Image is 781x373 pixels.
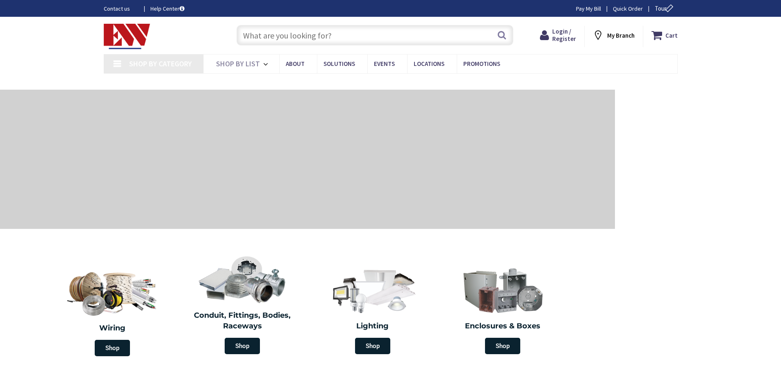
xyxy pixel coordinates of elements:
[237,25,513,45] input: What are you looking for?
[440,262,566,358] a: Enclosures & Boxes Shop
[314,321,432,332] h2: Lighting
[104,24,150,49] img: Electrical Wholesalers, Inc.
[225,338,260,354] span: Shop
[463,60,500,68] span: Promotions
[655,5,676,12] span: Tour
[613,5,643,13] a: Quick Order
[180,251,306,358] a: Conduit, Fittings, Bodies, Raceways Shop
[607,32,635,39] strong: My Branch
[310,262,436,358] a: Lighting Shop
[184,310,302,331] h2: Conduit, Fittings, Bodies, Raceways
[444,321,562,332] h2: Enclosures & Boxes
[665,28,678,43] strong: Cart
[540,28,576,43] a: Login / Register
[592,28,635,43] div: My Branch
[286,60,305,68] span: About
[414,60,444,68] span: Locations
[355,338,390,354] span: Shop
[51,323,173,334] h2: Wiring
[150,5,184,13] a: Help Center
[47,262,178,360] a: Wiring Shop
[374,60,395,68] span: Events
[104,5,137,13] a: Contact us
[485,338,520,354] span: Shop
[651,28,678,43] a: Cart
[216,59,260,68] span: Shop By List
[129,59,192,68] span: Shop By Category
[552,27,576,43] span: Login / Register
[323,60,355,68] span: Solutions
[576,5,601,13] a: Pay My Bill
[95,340,130,356] span: Shop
